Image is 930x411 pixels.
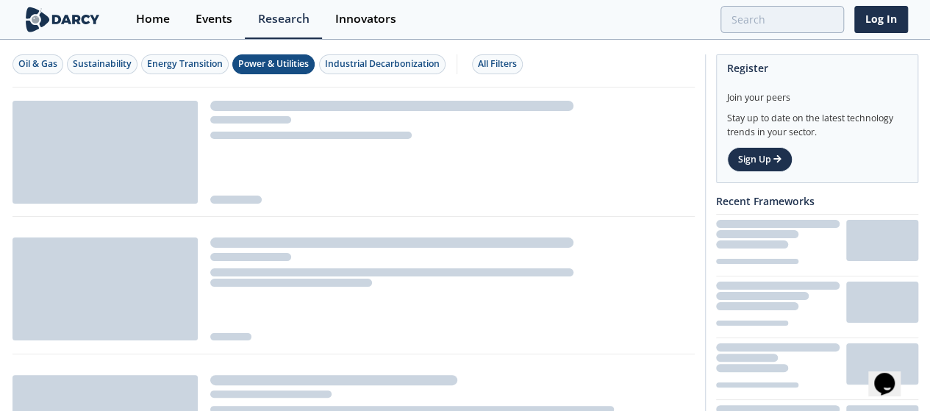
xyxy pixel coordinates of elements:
[18,57,57,71] div: Oil & Gas
[727,81,907,104] div: Join your peers
[478,57,517,71] div: All Filters
[67,54,137,74] button: Sustainability
[727,55,907,81] div: Register
[854,6,908,33] a: Log In
[238,57,309,71] div: Power & Utilities
[258,13,310,25] div: Research
[727,104,907,139] div: Stay up to date on the latest technology trends in your sector.
[720,6,844,33] input: Advanced Search
[12,54,63,74] button: Oil & Gas
[141,54,229,74] button: Energy Transition
[716,188,918,214] div: Recent Frameworks
[319,54,446,74] button: Industrial Decarbonization
[23,7,103,32] img: logo-wide.svg
[335,13,396,25] div: Innovators
[73,57,132,71] div: Sustainability
[196,13,232,25] div: Events
[232,54,315,74] button: Power & Utilities
[147,57,223,71] div: Energy Transition
[325,57,440,71] div: Industrial Decarbonization
[472,54,523,74] button: All Filters
[727,147,793,172] a: Sign Up
[868,352,915,396] iframe: chat widget
[136,13,170,25] div: Home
